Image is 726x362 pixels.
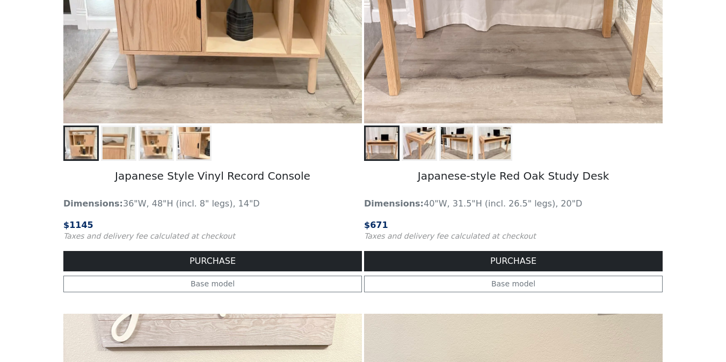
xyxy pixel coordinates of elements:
img: Japanese Style Vinyl Record Console Front View [65,127,97,159]
small: Taxes and delivery fee calculated at checkout [63,232,235,240]
a: Base model [63,276,362,292]
img: Japanese Style Study Desk - 3 1/2"H Shelf [441,127,473,159]
p: 40"W, 31.5"H (incl. 26.5" legs), 20"D [364,197,663,210]
button: PURCHASE [63,251,362,271]
img: Japanese Style Vinyl Record Console Signature Round Corners [103,127,135,159]
p: 36"W, 48"H (incl. 8" legs), 14"D [63,197,362,210]
img: Japanese Style Study Desk - Front [366,127,398,159]
h5: Japanese-style Red Oak Study Desk [364,161,663,193]
strong: Dimensions: [63,198,123,209]
a: Base model [364,276,663,292]
span: $ 671 [364,220,388,230]
h5: Japanese Style Vinyl Record Console [63,161,362,193]
span: $ 1145 [63,220,93,230]
img: Japanese Style Study Desk - Special Designed Strong Legs [403,127,435,159]
button: PURCHASE [364,251,663,271]
img: Japanese Style Study Desk [478,127,511,159]
small: Taxes and delivery fee calculated at checkout [364,232,536,240]
img: Japanese Style Vinyl Record Console Bottom Door [178,127,210,159]
strong: Dimensions: [364,198,424,209]
img: Japanese Style Vinyl Record Console Landscape View [140,127,172,159]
